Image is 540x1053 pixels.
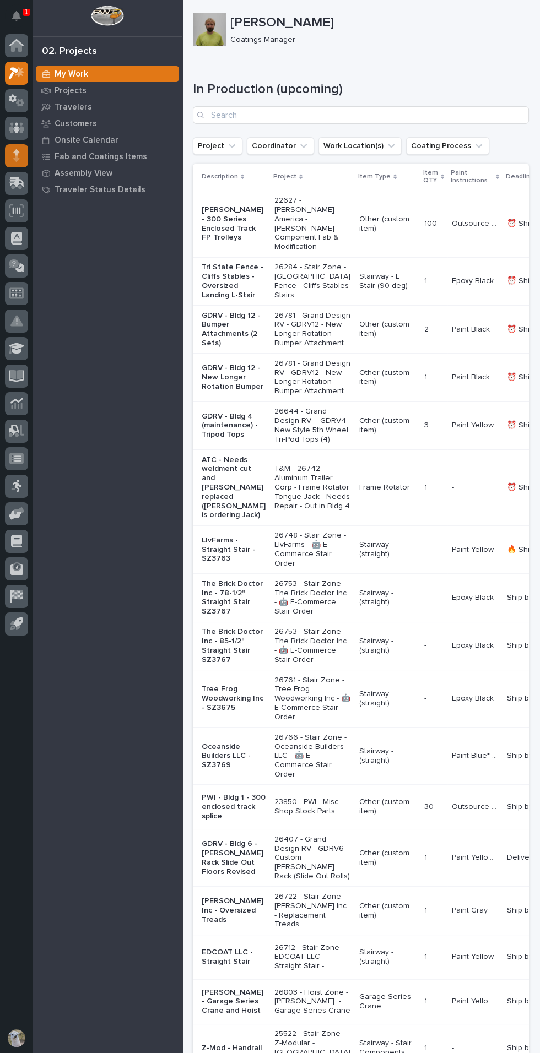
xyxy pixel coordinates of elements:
[452,851,500,862] p: Paint Yellow and Paint Gray
[55,135,118,145] p: Onsite Calendar
[452,950,496,962] p: Paint Yellow
[452,1041,456,1053] p: -
[55,119,97,129] p: Customers
[202,363,266,391] p: GDRV - Bldg 12 - New Longer Rotation Bumper
[359,849,415,867] p: Other (custom item)
[274,311,350,348] p: 26781 - Grand Design RV - GDRV12 - New Longer Rotation Bumper Attachment
[406,137,489,155] button: Coating Process
[424,692,429,703] p: -
[424,217,439,229] p: 100
[359,272,415,291] p: Stairway - L Stair (90 deg)
[359,215,415,234] p: Other (custom item)
[318,137,402,155] button: Work Location(s)
[24,8,28,16] p: 1
[452,591,496,603] p: Epoxy Black
[55,185,145,195] p: Traveler Status Details
[202,948,266,967] p: EDCOAT LLC - Straight Stair
[33,82,182,99] a: Projects
[274,835,350,881] p: 26407 - Grand Design RV - GDRV6 - Custom [PERSON_NAME] Rack (Slide Out Rolls)
[274,359,350,396] p: 26781 - Grand Design RV - GDRV12 - New Longer Rotation Bumper Attachment
[202,1044,266,1053] p: Z-Mod - Handrail
[193,137,242,155] button: Project
[452,800,500,812] p: Outsource Powder Coat
[359,637,415,655] p: Stairway - (straight)
[274,407,350,444] p: 26644 - Grand Design RV - GDRV4 - New Style 5th Wheel Tri-Pod Tops (4)
[424,904,429,915] p: 1
[424,995,429,1006] p: 1
[359,589,415,607] p: Stairway - (straight)
[230,35,520,45] p: Coatings Manager
[424,950,429,962] p: 1
[202,455,266,520] p: ATC - Needs weldment cut and [PERSON_NAME] replaced ([PERSON_NAME] is ordering Jack)
[452,217,500,229] p: Outsource Powder Coat
[202,579,266,616] p: The Brick Doctor Inc - 78-1/2" Straight Stair SZ3767
[274,196,350,252] p: 22627 - [PERSON_NAME] America - [PERSON_NAME] Component Fab & Modification
[359,540,415,559] p: Stairway - (straight)
[193,106,529,124] input: Search
[202,685,266,712] p: Tree Frog Woodworking Inc - SZ3675
[359,747,415,766] p: Stairway - (straight)
[202,988,266,1016] p: [PERSON_NAME] - Garage Series Crane and Hoist
[359,368,415,387] p: Other (custom item)
[202,627,266,664] p: The Brick Doctor Inc - 85-1/2" Straight Stair SZ3767
[359,320,415,339] p: Other (custom item)
[359,690,415,708] p: Stairway - (straight)
[452,371,492,382] p: Paint Black
[452,749,500,761] p: Paint Blue* (custom)
[274,263,350,300] p: 26284 - Stair Zone - [GEOGRAPHIC_DATA] Fence - Cliffs Stables Stairs
[359,797,415,816] p: Other (custom item)
[452,419,496,430] p: Paint Yellow
[424,639,429,650] p: -
[506,171,534,183] p: Deadline
[202,263,266,300] p: Tri State Fence - Cliffs Stables - Oversized Landing L-Stair
[274,579,350,616] p: 26753 - Stair Zone - The Brick Doctor Inc - 🤖 E-Commerce Stair Order
[452,904,490,915] p: Paint Gray
[33,115,182,132] a: Customers
[5,1027,28,1050] button: users-avatar
[359,483,415,492] p: Frame Rotator
[55,169,112,178] p: Assembly View
[424,371,429,382] p: 1
[273,171,296,183] p: Project
[33,132,182,148] a: Onsite Calendar
[358,171,391,183] p: Item Type
[33,99,182,115] a: Travelers
[359,902,415,920] p: Other (custom item)
[55,86,87,96] p: Projects
[91,6,123,26] img: Workspace Logo
[359,948,415,967] p: Stairway - (straight)
[452,543,496,555] p: Paint Yellow
[424,851,429,862] p: 1
[423,167,438,187] p: Item QTY
[33,181,182,198] a: Traveler Status Details
[274,676,350,722] p: 26761 - Stair Zone - Tree Frog Woodworking Inc - 🤖 E-Commerce Stair Order
[424,274,429,286] p: 1
[202,171,238,183] p: Description
[424,419,431,430] p: 3
[451,167,493,187] p: Paint Instructions
[14,11,28,29] div: Notifications1
[359,992,415,1011] p: Garage Series Crane
[230,15,525,31] p: [PERSON_NAME]
[55,152,147,162] p: Fab and Coatings Items
[202,742,266,770] p: Oceanside Builders LLC - SZ3769
[274,464,350,511] p: T&M - 26742 - Aluminum Trailer Corp - Frame Rotator Tongue Jack - Needs Repair - Out in Bldg 4
[55,102,92,112] p: Travelers
[33,66,182,82] a: My Work
[424,800,436,812] p: 30
[424,543,429,555] p: -
[202,311,266,348] p: GDRV - Bldg 12 - Bumper Attachments (2 Sets)
[424,323,431,334] p: 2
[452,995,500,1006] p: Paint Yellow and Paint Gray
[202,412,266,439] p: GDRV - Bldg 4 (maintenance) - Tripod Tops
[359,416,415,435] p: Other (custom item)
[55,69,88,79] p: My Work
[193,82,529,97] h1: In Production (upcoming)
[202,536,266,563] p: LIvFarms - Straight Stair - SZ3763
[202,205,266,242] p: [PERSON_NAME] - 300 Series Enclosed Track FP Trolleys
[274,627,350,664] p: 26753 - Stair Zone - The Brick Doctor Inc - 🤖 E-Commerce Stair Order
[274,892,350,929] p: 26722 - Stair Zone - [PERSON_NAME] Inc - Replacement Treads
[452,639,496,650] p: Epoxy Black
[424,749,429,761] p: -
